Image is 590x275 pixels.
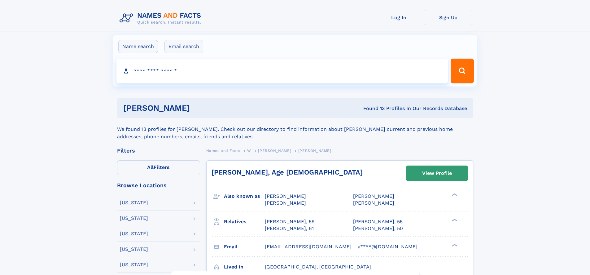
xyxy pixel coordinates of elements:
[406,166,468,181] a: View Profile
[424,10,473,25] a: Sign Up
[118,40,158,53] label: Name search
[247,147,251,154] a: W
[117,10,206,27] img: Logo Names and Facts
[353,200,394,206] span: [PERSON_NAME]
[451,59,474,83] button: Search Button
[120,200,148,205] div: [US_STATE]
[116,59,448,83] input: search input
[353,218,403,225] a: [PERSON_NAME], 55
[206,147,240,154] a: Names and Facts
[422,166,452,180] div: View Profile
[117,160,200,175] label: Filters
[258,147,291,154] a: [PERSON_NAME]
[258,149,291,153] span: [PERSON_NAME]
[265,225,314,232] a: [PERSON_NAME], 61
[247,149,251,153] span: W
[224,242,265,252] h3: Email
[450,218,458,222] div: ❯
[224,262,265,272] h3: Lived in
[123,104,277,112] h1: [PERSON_NAME]
[265,264,371,270] span: [GEOGRAPHIC_DATA], [GEOGRAPHIC_DATA]
[212,168,363,176] a: [PERSON_NAME], Age [DEMOGRAPHIC_DATA]
[374,10,424,25] a: Log In
[265,193,306,199] span: [PERSON_NAME]
[120,247,148,252] div: [US_STATE]
[450,243,458,247] div: ❯
[117,183,200,188] div: Browse Locations
[353,225,403,232] a: [PERSON_NAME], 50
[147,164,154,170] span: All
[117,148,200,153] div: Filters
[353,193,394,199] span: [PERSON_NAME]
[277,105,467,112] div: Found 13 Profiles In Our Records Database
[120,231,148,236] div: [US_STATE]
[120,216,148,221] div: [US_STATE]
[265,218,315,225] a: [PERSON_NAME], 59
[265,244,352,250] span: [EMAIL_ADDRESS][DOMAIN_NAME]
[224,216,265,227] h3: Relatives
[164,40,203,53] label: Email search
[224,191,265,202] h3: Also known as
[298,149,331,153] span: [PERSON_NAME]
[117,118,473,140] div: We found 13 profiles for [PERSON_NAME]. Check out our directory to find information about [PERSON...
[450,193,458,197] div: ❯
[265,200,306,206] span: [PERSON_NAME]
[120,262,148,267] div: [US_STATE]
